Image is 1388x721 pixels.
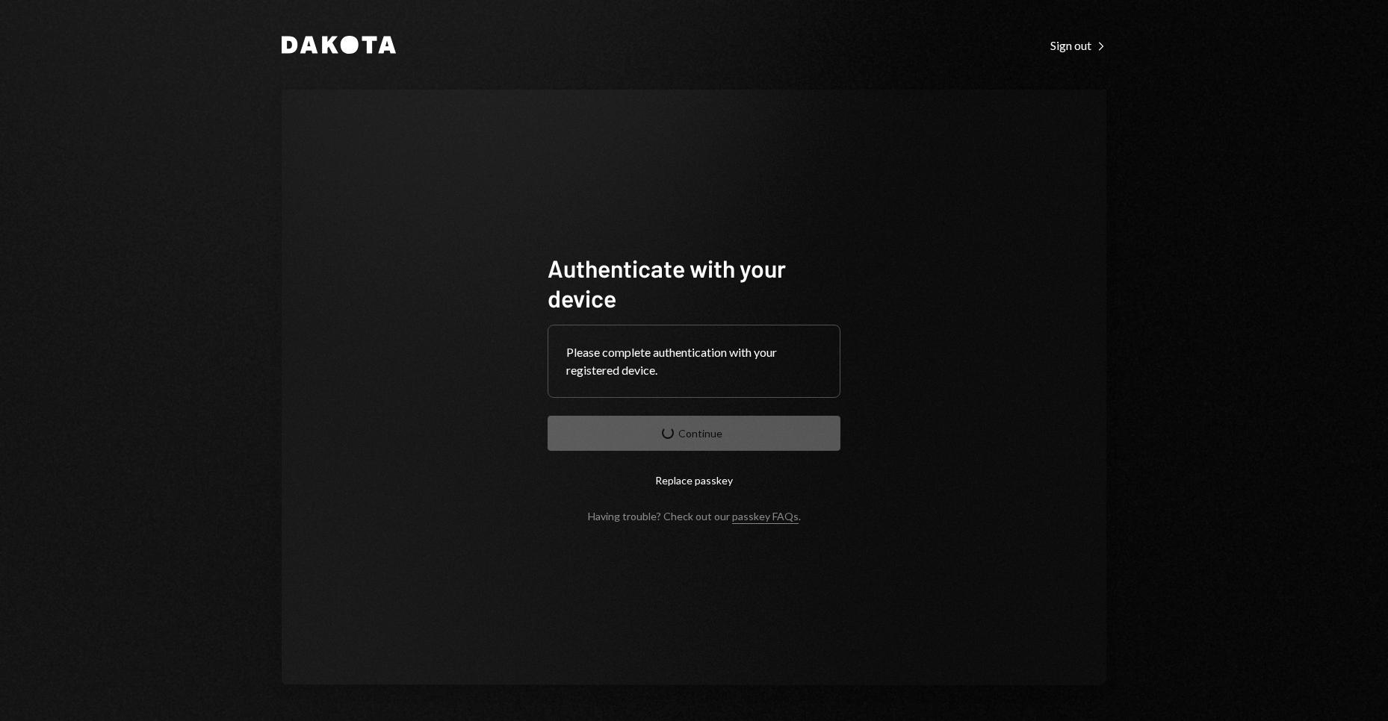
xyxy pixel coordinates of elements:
[1050,38,1106,53] div: Sign out
[566,343,822,379] div: Please complete authentication with your registered device.
[732,510,799,524] a: passkey FAQs
[588,510,801,522] div: Having trouble? Check out our .
[548,463,840,498] button: Replace passkey
[548,253,840,313] h1: Authenticate with your device
[1050,37,1106,53] a: Sign out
